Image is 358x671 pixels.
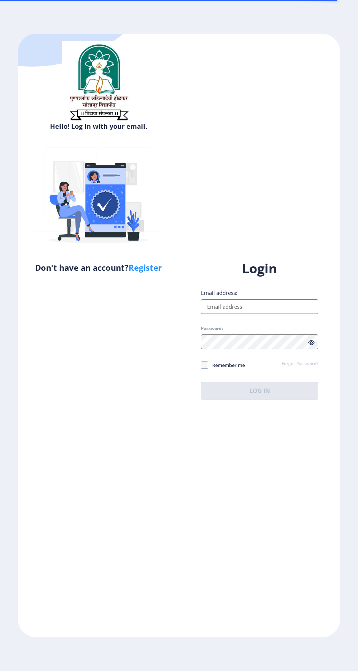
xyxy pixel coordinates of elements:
button: Log In [201,382,318,400]
label: Email address: [201,289,237,296]
label: Password: [201,326,223,331]
img: Verified-rafiki.svg [35,134,163,262]
span: Remember me [208,361,245,370]
a: Forgot Password? [282,361,318,367]
a: Register [129,262,162,273]
h1: Login [201,260,318,277]
h6: Hello! Log in with your email. [23,122,174,131]
h5: Don't have an account? [23,262,174,273]
img: sulogo.png [62,41,135,124]
input: Email address [201,299,318,314]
